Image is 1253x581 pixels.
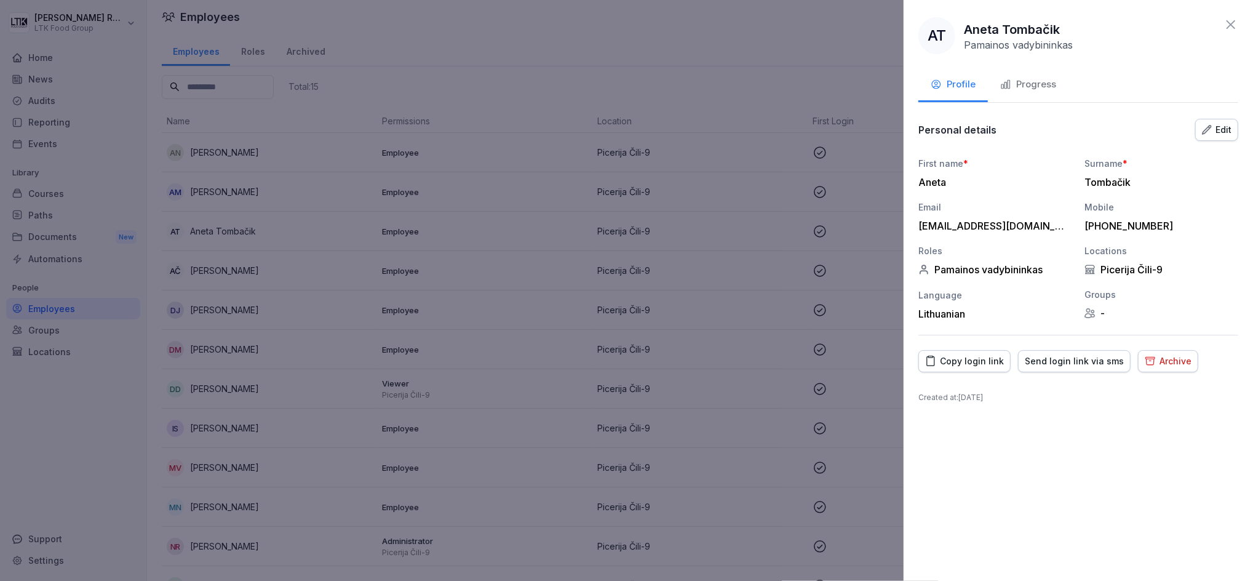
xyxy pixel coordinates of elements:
div: Copy login link [925,355,1004,368]
div: Picerija Čili-9 [1084,263,1238,276]
div: Tombačik [1084,176,1232,188]
p: Aneta Tombačik [964,20,1060,39]
div: - [1084,307,1238,319]
div: Email [918,201,1072,214]
button: Edit [1195,119,1238,141]
p: Personal details [918,124,996,136]
div: Edit [1202,123,1231,137]
div: Archive [1145,355,1191,368]
div: Roles [918,244,1072,257]
div: Progress [1000,78,1056,92]
button: Progress [988,69,1068,102]
div: Mobile [1084,201,1238,214]
div: [PHONE_NUMBER] [1084,220,1232,232]
div: Lithuanian [918,308,1072,320]
button: Profile [918,69,988,102]
div: Language [918,289,1072,302]
p: Pamainos vadybininkas [964,39,1073,51]
div: Send login link via sms [1025,355,1124,368]
div: First name [918,157,1072,170]
div: Groups [1084,288,1238,301]
div: Aneta [918,176,1066,188]
button: Send login link via sms [1018,350,1131,372]
p: Created at : [DATE] [918,392,1238,403]
div: [EMAIL_ADDRESS][DOMAIN_NAME] [918,220,1066,232]
div: AT [918,17,955,54]
button: Archive [1138,350,1198,372]
div: Profile [931,78,976,92]
div: Pamainos vadybininkas [918,263,1072,276]
button: Copy login link [918,350,1011,372]
div: Surname [1084,157,1238,170]
div: Locations [1084,244,1238,257]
